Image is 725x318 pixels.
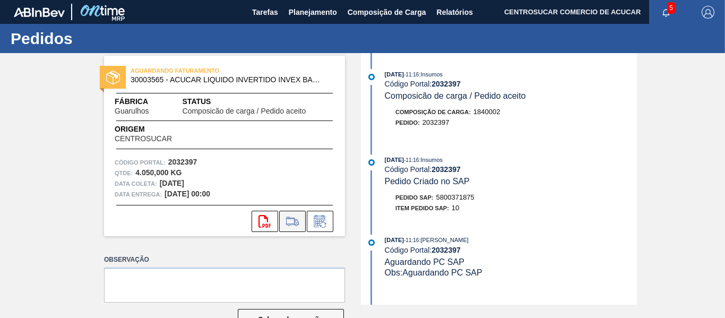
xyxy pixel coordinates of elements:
span: Planejamento [289,6,337,19]
span: Pedido Criado no SAP [385,177,470,186]
div: Informar alteração no pedido [307,211,333,232]
strong: [DATE] [160,179,184,187]
span: 10 [452,204,459,212]
img: status [106,71,120,84]
span: : Insumos [419,157,443,163]
strong: 2032397 [431,80,461,88]
div: Código Portal: [385,80,637,88]
span: [DATE] [385,71,404,78]
span: : Insumos [419,71,443,78]
span: Relatórios [437,6,473,19]
span: Pedido SAP: [395,194,434,201]
img: Logout [702,6,714,19]
span: Qtde : [115,168,133,178]
span: - 11:16 [404,157,419,163]
span: 5800371875 [436,193,474,201]
span: Data entrega: [115,189,162,200]
span: Fábrica [115,96,183,107]
span: 2032397 [422,118,450,126]
span: Tarefas [252,6,278,19]
span: Item pedido SAP: [395,205,449,211]
img: atual [368,159,375,166]
span: Composicão de carga / Pedido aceito [385,91,526,100]
label: Observação [104,252,345,268]
span: Composicão de carga / Pedido aceito [183,107,306,115]
img: TNhmsLtSVTkK8tSr43FrP2fwEKptu5GPRR3wAAAABJRU5ErkJggg== [14,7,65,17]
img: atual [368,239,375,246]
span: Origem [115,124,202,135]
span: Obs: Aguardando PC SAP [385,268,482,277]
span: 30003565 - ACUCAR LIQUIDO INVERTIDO INVEX BAG INBOX [131,76,323,84]
strong: 2032397 [168,158,197,166]
span: 5 [667,2,675,14]
span: Pedido : [395,119,420,126]
span: - 11:16 [404,72,419,78]
span: Guarulhos [115,107,149,115]
strong: 2032397 [431,165,461,174]
strong: [DATE] 00:00 [165,190,210,198]
span: Aguardando PC SAP [385,257,464,267]
span: Composição de Carga [348,6,426,19]
span: Data coleta: [115,178,157,189]
h1: Pedidos [11,32,199,45]
span: 1840002 [473,108,500,116]
span: - 11:16 [404,237,419,243]
span: Status [183,96,334,107]
strong: 2032397 [431,246,461,254]
span: Código Portal: [115,157,166,168]
span: Composição de Carga : [395,109,471,115]
div: Código Portal: [385,165,637,174]
span: CENTROSUCAR [115,135,172,143]
div: Abrir arquivo PDF [252,211,278,232]
span: AGUARDANDO FATURAMENTO [131,65,279,76]
div: Código Portal: [385,246,637,254]
strong: 4.050,000 KG [135,168,182,177]
div: Ir para Composição de Carga [279,211,306,232]
span: : [PERSON_NAME] [419,237,469,243]
span: [DATE] [385,237,404,243]
img: atual [368,74,375,80]
button: Notificações [649,5,683,20]
span: [DATE] [385,157,404,163]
